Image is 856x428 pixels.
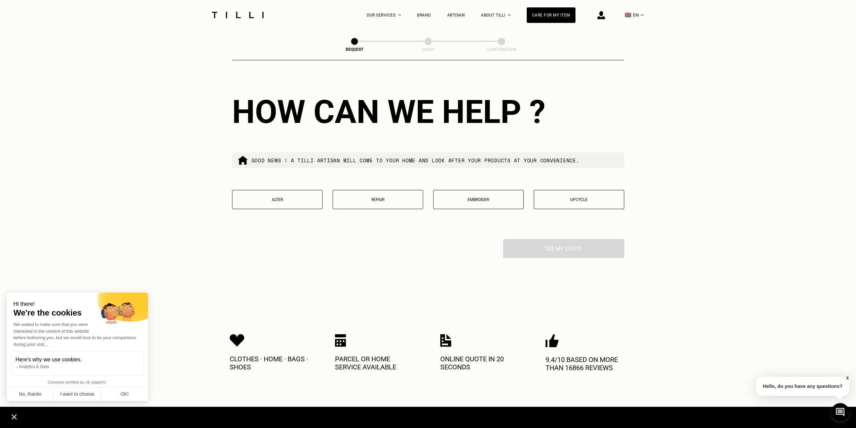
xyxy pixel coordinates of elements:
[756,377,849,396] p: Hello, do you have any questions?
[210,12,266,18] img: Tilli seamstress service logo
[336,197,419,202] p: Repair
[232,93,624,131] div: How can we help ?
[440,334,451,347] img: Icon
[333,190,423,209] button: Repair
[417,13,431,18] a: Brand
[508,14,511,16] img: About dropdown menu
[597,11,605,19] img: login icon
[252,157,580,164] p: Good news ! A tilli artisan will come to your home and look after your products at your convenience.
[237,155,248,166] img: commande à domicile
[546,356,626,372] p: 9.4/10 based on more than 16866 reviews
[468,47,535,52] div: Confirmation
[527,7,575,23] a: Care for my item
[641,14,643,16] img: menu déroulant
[844,374,851,382] button: X
[335,355,416,371] p: Parcel or home service available
[625,12,631,18] span: 🇬🇧
[230,334,245,347] img: Icon
[437,197,520,202] p: Embroider
[395,47,462,52] div: Quote
[534,190,624,209] button: Upcycle
[232,190,323,209] button: Alter
[546,334,559,348] img: Icon
[447,13,465,18] a: Artisan
[537,197,621,202] p: Upcycle
[321,47,388,52] div: Request
[236,197,319,202] p: Alter
[398,14,401,16] img: Dropdown menu
[433,190,524,209] button: Embroider
[230,355,310,371] p: Clothes · Home · Bags · Shoes
[440,355,521,371] p: Online quote in 20 seconds
[335,334,346,347] img: Icon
